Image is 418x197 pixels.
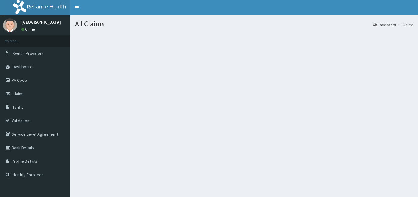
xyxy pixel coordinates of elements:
[13,64,32,70] span: Dashboard
[75,20,413,28] h1: All Claims
[21,20,61,24] p: [GEOGRAPHIC_DATA]
[13,104,24,110] span: Tariffs
[3,18,17,32] img: User Image
[21,27,36,32] a: Online
[397,22,413,27] li: Claims
[13,51,44,56] span: Switch Providers
[373,22,396,27] a: Dashboard
[13,91,24,97] span: Claims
